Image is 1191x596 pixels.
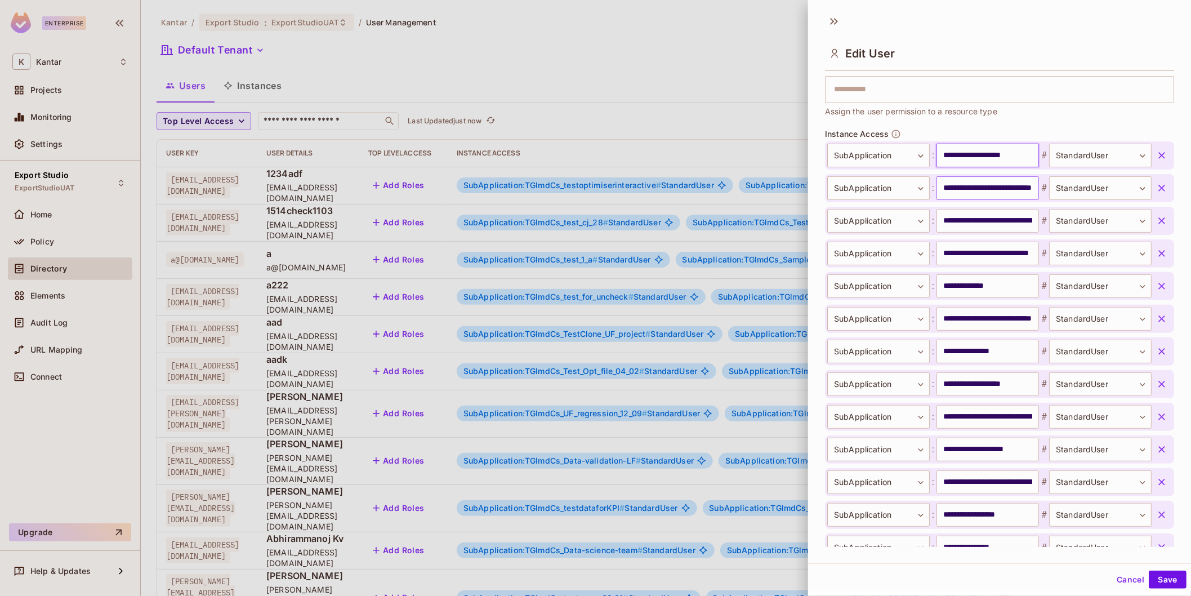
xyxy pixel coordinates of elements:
div: StandardUser [1049,438,1152,461]
div: SubApplication [827,144,930,167]
button: Save [1149,571,1186,589]
div: StandardUser [1049,176,1152,200]
div: StandardUser [1049,307,1152,331]
div: StandardUser [1049,209,1152,233]
span: : [930,149,936,162]
span: # [1039,181,1049,195]
div: SubApplication [827,438,930,461]
div: StandardUser [1049,405,1152,429]
div: SubApplication [827,274,930,298]
div: StandardUser [1049,242,1152,265]
span: # [1039,149,1049,162]
span: : [930,508,936,522]
div: StandardUser [1049,372,1152,396]
span: : [930,181,936,195]
span: # [1039,214,1049,228]
div: SubApplication [827,209,930,233]
span: # [1039,475,1049,489]
div: StandardUser [1049,340,1152,363]
span: : [930,312,936,326]
div: SubApplication [827,470,930,494]
div: StandardUser [1049,274,1152,298]
div: SubApplication [827,503,930,527]
span: # [1039,541,1049,554]
div: StandardUser [1049,144,1152,167]
div: SubApplication [827,307,930,331]
div: StandardUser [1049,470,1152,494]
div: SubApplication [827,176,930,200]
div: SubApplication [827,405,930,429]
div: SubApplication [827,536,930,559]
span: Edit User [845,47,895,60]
button: Open [1168,88,1170,90]
div: SubApplication [827,340,930,363]
span: : [930,345,936,358]
span: : [930,377,936,391]
div: StandardUser [1049,503,1152,527]
span: : [930,214,936,228]
span: Instance Access [825,130,889,139]
span: Assign the user permission to a resource type [825,105,997,118]
div: StandardUser [1049,536,1152,559]
span: : [930,443,936,456]
span: : [930,475,936,489]
div: SubApplication [827,372,930,396]
span: # [1039,312,1049,326]
span: # [1039,377,1049,391]
span: # [1039,508,1049,522]
button: Cancel [1112,571,1149,589]
div: SubApplication [827,242,930,265]
span: # [1039,247,1049,260]
span: : [930,410,936,424]
span: # [1039,345,1049,358]
span: # [1039,410,1049,424]
span: # [1039,443,1049,456]
span: : [930,279,936,293]
span: : [930,541,936,554]
span: # [1039,279,1049,293]
span: : [930,247,936,260]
